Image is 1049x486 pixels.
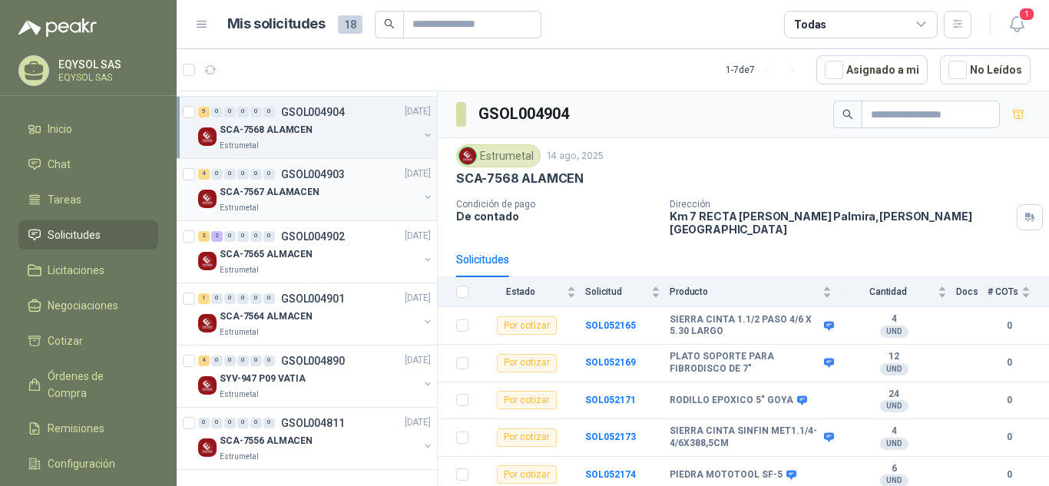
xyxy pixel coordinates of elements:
[198,103,434,152] a: 5 0 0 0 0 0 GSOL004904[DATE] Company LogoSCA-7568 ALAMCENEstrumetal
[237,355,249,366] div: 0
[211,231,223,242] div: 2
[841,388,947,401] b: 24
[58,59,154,70] p: EQYSOL SAS
[18,18,97,37] img: Logo peakr
[794,16,826,33] div: Todas
[48,191,81,208] span: Tareas
[670,395,793,407] b: RODILLO EPOXICO 5" GOYA
[224,293,236,304] div: 0
[211,418,223,428] div: 0
[220,388,259,401] p: Estrumetal
[263,418,275,428] div: 0
[1003,11,1031,38] button: 1
[48,262,104,279] span: Licitaciones
[227,13,326,35] h1: Mis solicitudes
[956,277,988,307] th: Docs
[198,231,210,242] div: 2
[880,438,908,450] div: UND
[250,231,262,242] div: 0
[456,144,541,167] div: Estrumetal
[220,434,313,448] p: SCA-7556 ALMACEN
[250,355,262,366] div: 0
[585,395,636,405] a: SOL052171
[478,286,564,297] span: Estado
[198,190,217,208] img: Company Logo
[263,355,275,366] div: 0
[18,326,158,355] a: Cotizar
[585,277,670,307] th: Solicitud
[670,351,820,375] b: PLATO SOPORTE PARA FIBRODISCO DE 7"
[237,418,249,428] div: 0
[459,147,476,164] img: Company Logo
[237,293,249,304] div: 0
[841,277,956,307] th: Cantidad
[281,107,345,117] p: GSOL004904
[211,355,223,366] div: 0
[670,277,841,307] th: Producto
[456,251,509,268] div: Solicitudes
[988,319,1031,333] b: 0
[198,418,210,428] div: 0
[281,418,345,428] p: GSOL004811
[263,169,275,180] div: 0
[18,256,158,285] a: Licitaciones
[224,169,236,180] div: 0
[405,415,431,430] p: [DATE]
[18,362,158,408] a: Órdenes de Compra
[670,314,820,338] b: SIERRA CINTA 1.1/2 PASO 4/6 X 5.30 LARGO
[18,114,158,144] a: Inicio
[670,210,1011,236] p: Km 7 RECTA [PERSON_NAME] Palmira , [PERSON_NAME][GEOGRAPHIC_DATA]
[220,372,306,386] p: SYV-947 P09 VATIA
[338,15,362,34] span: 18
[198,355,210,366] div: 4
[220,202,259,214] p: Estrumetal
[497,428,557,447] div: Por cotizar
[211,107,223,117] div: 0
[220,140,259,152] p: Estrumetal
[585,286,648,297] span: Solicitud
[497,316,557,335] div: Por cotizar
[250,293,262,304] div: 0
[497,354,557,372] div: Por cotizar
[988,277,1049,307] th: # COTs
[220,451,259,463] p: Estrumetal
[841,463,947,475] b: 6
[670,425,820,449] b: SIERRA CINTA SINFIN MET1.1/4-4/6X388,5CM
[726,58,804,82] div: 1 - 7 de 7
[547,149,604,164] p: 14 ago, 2025
[220,264,259,276] p: Estrumetal
[405,353,431,368] p: [DATE]
[880,363,908,375] div: UND
[18,449,158,478] a: Configuración
[224,418,236,428] div: 0
[237,231,249,242] div: 0
[220,309,313,324] p: SCA-7564 ALMACEN
[384,18,395,29] span: search
[237,107,249,117] div: 0
[670,199,1011,210] p: Dirección
[940,55,1031,84] button: No Leídos
[405,167,431,181] p: [DATE]
[841,425,947,438] b: 4
[1018,7,1035,21] span: 1
[198,293,210,304] div: 1
[220,123,313,137] p: SCA-7568 ALAMCEN
[18,414,158,443] a: Remisiones
[456,199,657,210] p: Condición de pago
[405,291,431,306] p: [DATE]
[456,170,584,187] p: SCA-7568 ALAMCEN
[48,156,71,173] span: Chat
[220,247,313,262] p: SCA-7565 ALMACEN
[224,231,236,242] div: 0
[18,291,158,320] a: Negociaciones
[841,351,947,363] b: 12
[497,391,557,409] div: Por cotizar
[281,293,345,304] p: GSOL004901
[18,150,158,179] a: Chat
[48,368,144,402] span: Órdenes de Compra
[198,252,217,270] img: Company Logo
[220,185,319,200] p: SCA-7567 ALAMACEN
[224,107,236,117] div: 0
[880,326,908,338] div: UND
[478,277,585,307] th: Estado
